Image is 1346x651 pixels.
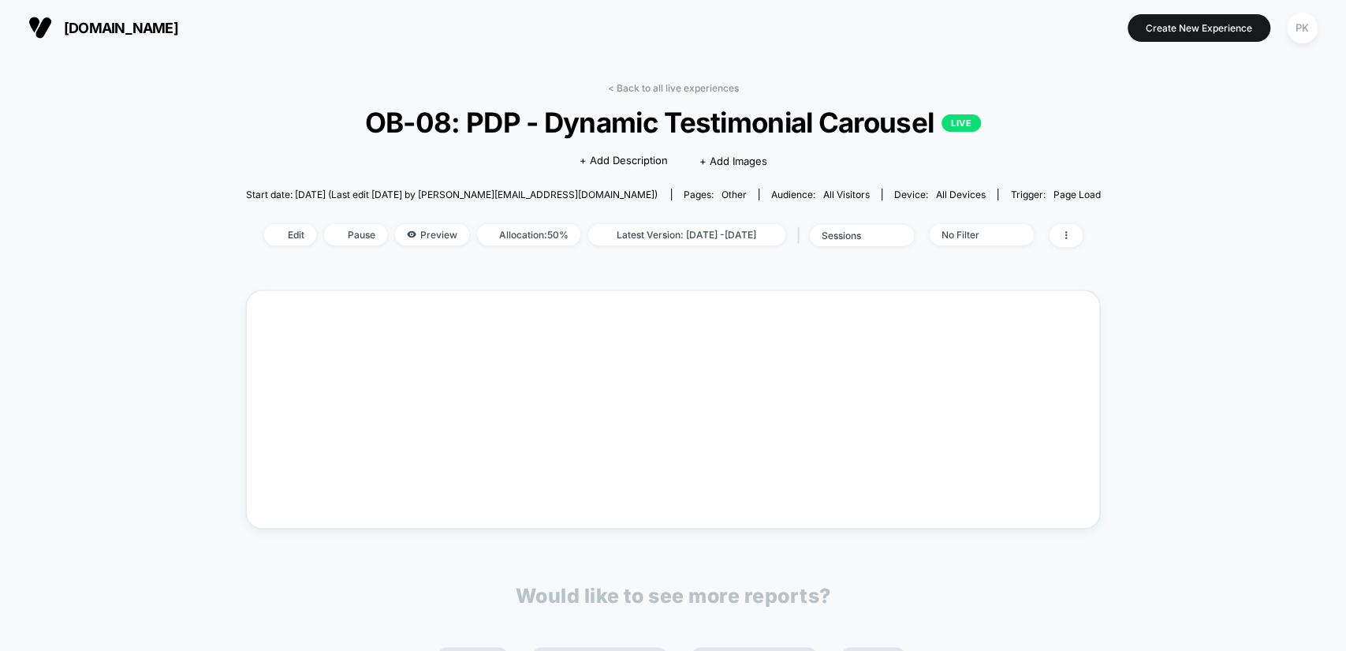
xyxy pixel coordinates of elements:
[1287,13,1318,43] div: PK
[588,224,785,245] span: Latest Version: [DATE] - [DATE]
[1282,12,1322,44] button: PK
[793,224,810,247] span: |
[822,230,885,241] div: sessions
[246,189,658,200] span: Start date: [DATE] (Last edit [DATE] by [PERSON_NAME][EMAIL_ADDRESS][DOMAIN_NAME])
[941,114,981,132] p: LIVE
[936,189,986,200] span: all devices
[516,584,831,608] p: Would like to see more reports?
[264,224,316,245] span: Edit
[28,16,52,39] img: Visually logo
[477,224,580,245] span: Allocation: 50%
[1053,189,1100,200] span: Page Load
[289,106,1057,139] span: OB-08: PDP - Dynamic Testimonial Carousel
[395,224,469,245] span: Preview
[1128,14,1270,42] button: Create New Experience
[608,82,739,94] a: < Back to all live experiences
[24,15,183,40] button: [DOMAIN_NAME]
[941,229,1005,241] div: No Filter
[580,153,668,169] span: + Add Description
[771,189,870,200] div: Audience:
[324,224,387,245] span: Pause
[882,189,997,200] span: Device:
[684,189,747,200] div: Pages:
[721,189,747,200] span: other
[64,20,178,36] span: [DOMAIN_NAME]
[823,189,870,200] span: All Visitors
[1010,189,1100,200] div: Trigger:
[699,155,767,167] span: + Add Images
